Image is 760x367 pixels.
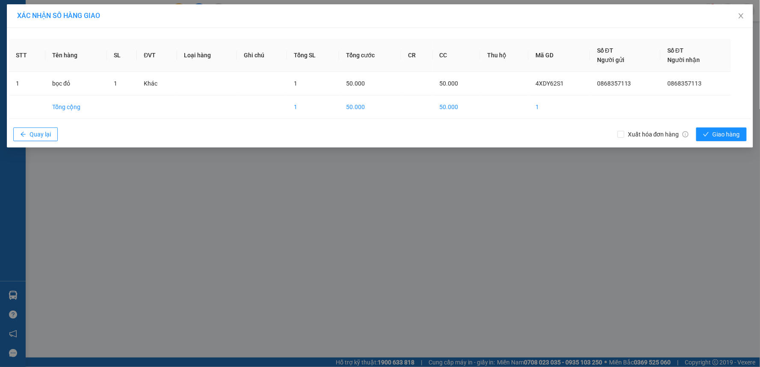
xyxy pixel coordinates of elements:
td: bọc đỏ [45,72,107,95]
td: Khác [137,72,177,95]
th: Loại hàng [177,39,237,72]
td: 50.000 [339,95,401,119]
span: 0868357113 [668,80,702,87]
span: Xuất hóa đơn hàng [624,130,692,139]
td: 1 [9,72,45,95]
span: Số ĐT [668,47,684,54]
td: 1 [287,95,339,119]
th: CC [433,39,481,72]
span: check [703,131,709,138]
span: Giao hàng [713,130,740,139]
td: 50.000 [433,95,481,119]
button: Close [729,4,753,28]
span: Số ĐT [597,47,613,54]
span: arrow-left [20,131,26,138]
span: 4XDY62S1 [535,80,564,87]
span: 1 [294,80,297,87]
td: 1 [529,95,590,119]
button: checkGiao hàng [696,127,747,141]
span: info-circle [683,131,689,137]
th: Tên hàng [45,39,107,72]
th: Tổng cước [339,39,401,72]
span: Quay lại [30,130,51,139]
th: Thu hộ [480,39,529,72]
button: arrow-leftQuay lại [13,127,58,141]
span: 50.000 [440,80,458,87]
span: Người gửi [597,56,624,63]
th: Ghi chú [237,39,287,72]
td: Tổng cộng [45,95,107,119]
th: SL [107,39,137,72]
th: Mã GD [529,39,590,72]
th: STT [9,39,45,72]
th: CR [401,39,432,72]
th: Tổng SL [287,39,339,72]
th: ĐVT [137,39,177,72]
span: Người nhận [668,56,700,63]
span: 50.000 [346,80,365,87]
span: 0868357113 [597,80,631,87]
span: XÁC NHẬN SỐ HÀNG GIAO [17,12,100,20]
span: 1 [114,80,117,87]
span: close [738,12,745,19]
